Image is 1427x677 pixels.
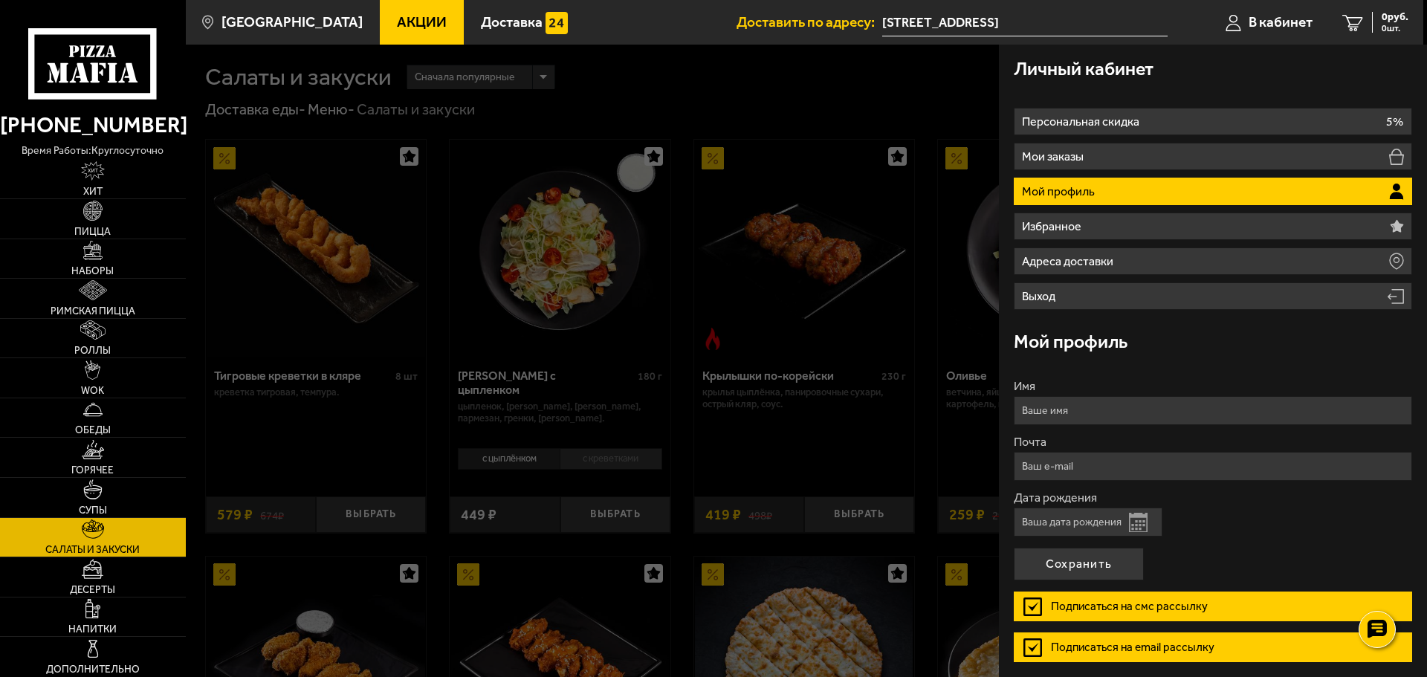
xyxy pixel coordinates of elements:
[882,9,1168,36] input: Ваш адрес доставки
[481,15,543,29] span: Доставка
[221,15,363,29] span: [GEOGRAPHIC_DATA]
[74,346,111,356] span: Роллы
[75,425,111,435] span: Обеды
[1022,116,1143,128] p: Персональная скидка
[1022,186,1098,198] p: Мой профиль
[71,266,114,276] span: Наборы
[1014,332,1127,351] h3: Мой профиль
[1382,24,1408,33] span: 0 шт.
[1022,291,1059,302] p: Выход
[68,624,117,635] span: Напитки
[1022,151,1087,163] p: Мои заказы
[79,505,107,516] span: Супы
[1014,380,1412,392] label: Имя
[51,306,135,317] span: Римская пицца
[74,227,111,237] span: Пицца
[1014,396,1412,425] input: Ваше имя
[1014,632,1412,662] label: Подписаться на email рассылку
[1382,12,1408,22] span: 0 руб.
[397,15,447,29] span: Акции
[1022,221,1085,233] p: Избранное
[1022,256,1117,268] p: Адреса доставки
[81,386,104,396] span: WOK
[1014,59,1153,78] h3: Личный кабинет
[1249,15,1313,29] span: В кабинет
[1014,548,1144,580] button: Сохранить
[1014,592,1412,621] label: Подписаться на смс рассылку
[1014,452,1412,481] input: Ваш e-mail
[1014,508,1162,537] input: Ваша дата рождения
[1014,436,1412,448] label: Почта
[1129,513,1148,532] button: Открыть календарь
[71,465,114,476] span: Горячее
[45,545,140,555] span: Салаты и закуски
[83,187,103,197] span: Хит
[737,15,882,29] span: Доставить по адресу:
[46,664,140,675] span: Дополнительно
[546,12,568,34] img: 15daf4d41897b9f0e9f617042186c801.svg
[70,585,115,595] span: Десерты
[1014,492,1412,504] label: Дата рождения
[1386,116,1403,128] p: 5%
